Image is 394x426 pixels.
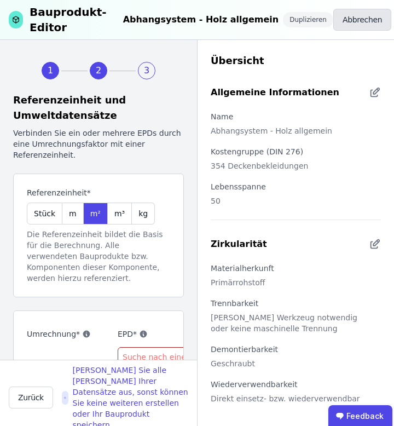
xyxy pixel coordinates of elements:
[211,53,381,68] div: Übersicht
[211,310,370,343] div: [PERSON_NAME] Werkzeug notwendig oder keine maschinelle Trennung
[9,387,53,408] button: Zurück
[211,182,266,191] label: Lebensspanne
[13,128,184,160] div: Verbinden Sie ein oder mehrere EPDs durch eine Umrechnungsfaktor mit einer Referenzeinheit.
[211,299,258,308] label: Trennbarkeit
[211,112,233,121] label: Name
[90,208,101,219] span: m²
[138,62,155,79] div: 3
[69,208,77,219] span: m
[211,193,266,215] div: 50
[138,208,148,219] span: kg
[333,9,391,31] button: Abbrechen
[42,62,59,79] div: 1
[114,208,125,219] span: m³
[211,86,339,99] div: Allgemeine Informationen
[211,158,308,180] div: 354 Deckenbekleidungen
[211,275,274,297] div: Primärrohstoff
[211,147,303,156] label: Kostengruppe (DIN 276)
[123,12,279,27] div: Abhangsystem - Holz allgemein
[211,345,278,354] label: Demontierbarkeit
[283,12,333,27] div: Duplizieren
[13,93,184,123] div: Referenzeinheit und Umweltdatensätze
[211,264,274,273] label: Materialherkunft
[211,356,278,378] div: Geschraubt
[30,4,110,35] div: Bauprodukt-Editor
[34,208,55,219] span: Stück
[90,62,107,79] div: 2
[27,327,109,341] label: Umrechnung*
[27,187,155,198] label: Referenzeinheit*
[27,229,170,284] div: Die Referenzeinheit bildet die Basis für die Berechnung. Alle verwendeten Bauprodukte bzw. Kompon...
[211,380,298,389] label: Wiederverwendbarkeit
[211,123,332,145] div: Abhangsystem - Holz allgemein
[211,391,360,413] div: Direkt einsetz- bzw. wiederverwendbar
[123,352,209,362] span: Suche nach einer EPD
[211,238,267,251] div: Zirkularität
